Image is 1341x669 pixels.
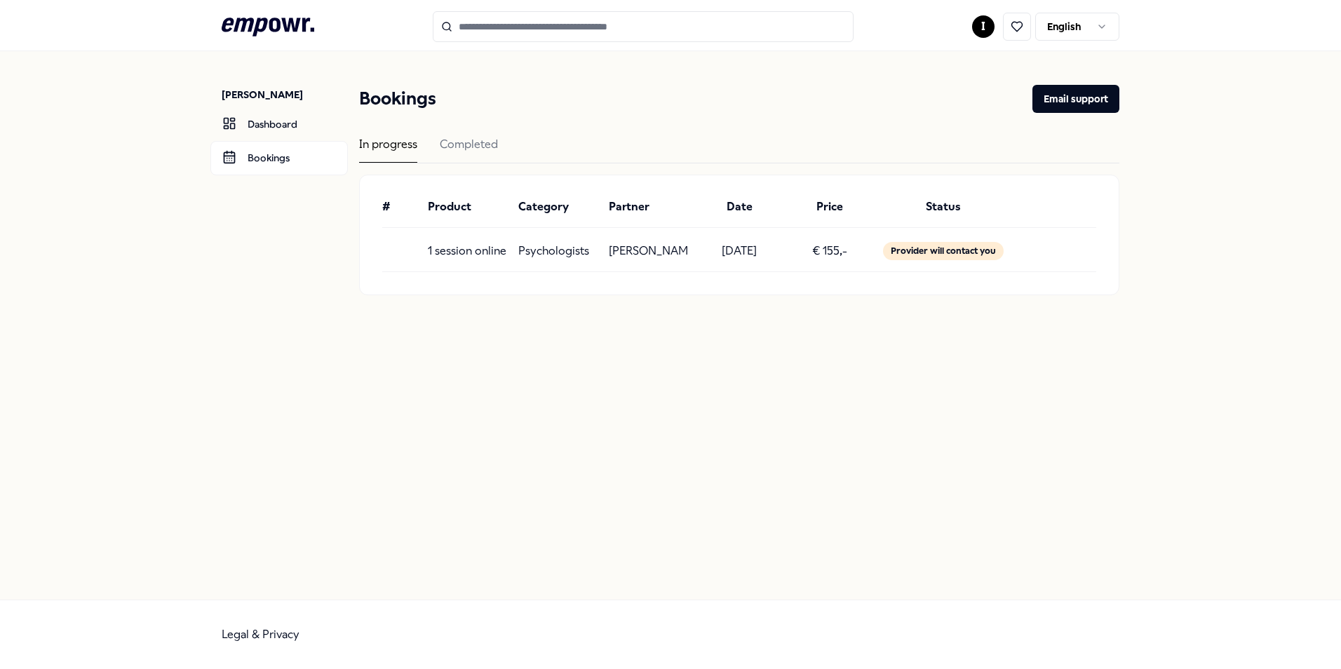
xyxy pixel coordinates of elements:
div: Provider will contact you [883,242,1004,260]
div: Product [428,198,507,216]
div: Category [518,198,598,216]
div: Partner [609,198,688,216]
p: [DATE] [722,242,757,260]
a: Legal & Privacy [222,628,299,641]
div: # [382,198,417,216]
div: Date [699,198,779,216]
div: In progress [359,135,417,163]
button: Email support [1032,85,1119,113]
div: Price [790,198,870,216]
input: Search for products, categories or subcategories [433,11,854,42]
h1: Bookings [359,85,436,113]
p: 1 session online [428,242,506,260]
p: [PERSON_NAME] [609,242,688,260]
a: Bookings [210,141,348,175]
a: Dashboard [210,107,348,141]
div: Completed [440,135,498,163]
p: Psychologists [518,242,589,260]
div: Status [881,198,1006,216]
p: € 155,- [812,242,847,260]
button: I [972,15,995,38]
p: [PERSON_NAME] [222,88,348,102]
